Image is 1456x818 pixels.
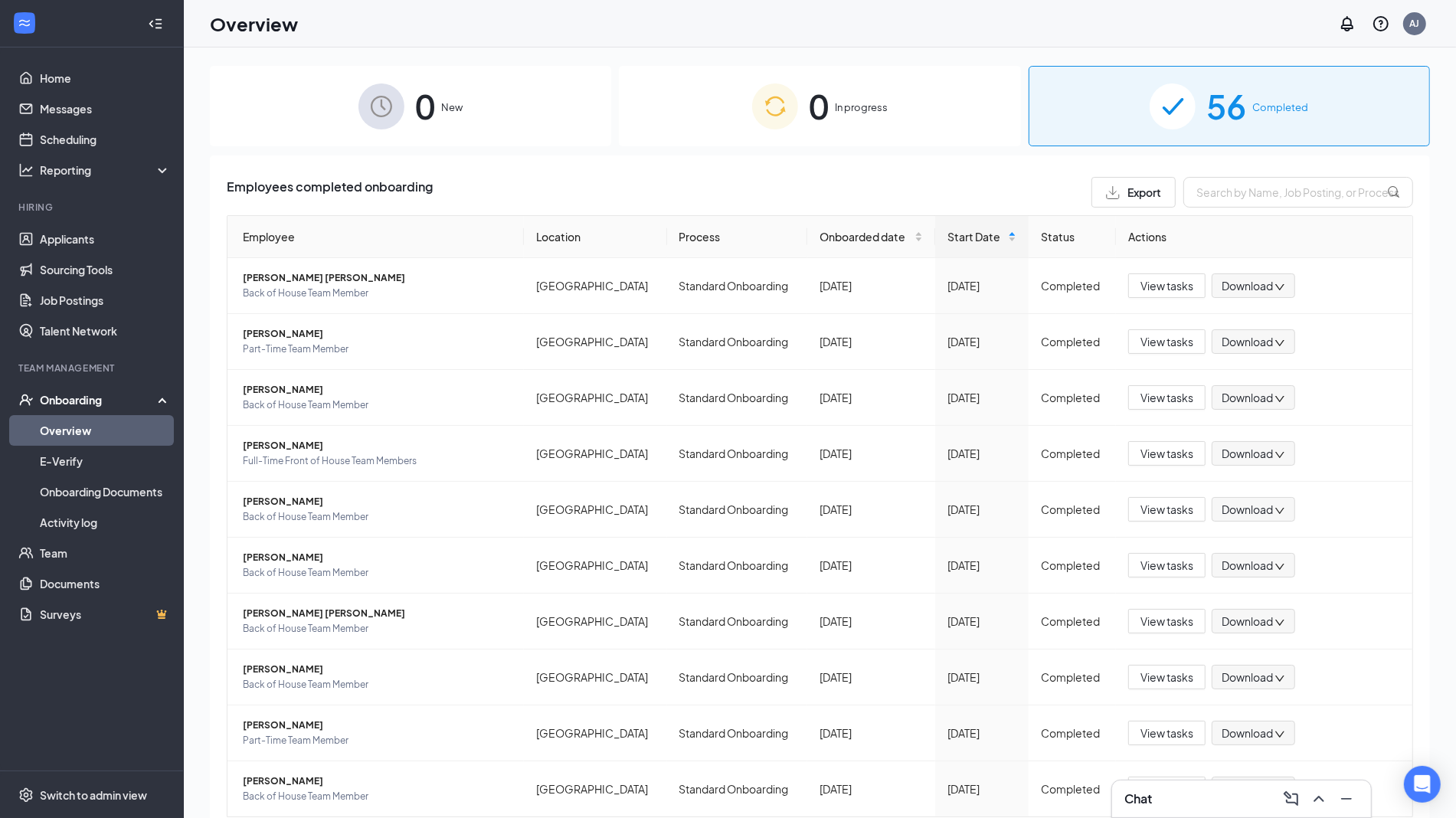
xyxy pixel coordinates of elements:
[1222,558,1273,574] span: Download
[524,426,667,482] td: [GEOGRAPHIC_DATA]
[1128,665,1206,689] button: View tasks
[227,216,524,258] th: Employee
[243,326,512,342] span: [PERSON_NAME]
[667,216,808,258] th: Process
[243,606,512,621] span: [PERSON_NAME] [PERSON_NAME]
[1128,553,1206,578] button: View tasks
[441,100,463,115] span: New
[40,124,171,155] a: Scheduling
[1140,725,1193,741] span: View tasks
[243,494,512,509] span: [PERSON_NAME]
[1041,277,1104,294] div: Completed
[1140,389,1193,406] span: View tasks
[667,761,808,816] td: Standard Onboarding
[1140,669,1193,685] span: View tasks
[1140,277,1193,294] span: View tasks
[667,649,808,705] td: Standard Onboarding
[1222,278,1273,294] span: Download
[524,538,667,594] td: [GEOGRAPHIC_DATA]
[40,93,171,124] a: Messages
[40,254,171,285] a: Sourcing Tools
[1310,790,1328,808] svg: ChevronUp
[243,718,512,733] span: [PERSON_NAME]
[524,761,667,816] td: [GEOGRAPHIC_DATA]
[947,501,1016,518] div: [DATE]
[40,162,172,178] div: Reporting
[947,780,1016,797] div: [DATE]
[1274,394,1285,404] span: down
[524,649,667,705] td: [GEOGRAPHIC_DATA]
[1029,216,1116,258] th: Status
[415,80,435,133] span: 0
[524,482,667,538] td: [GEOGRAPHIC_DATA]
[667,258,808,314] td: Standard Onboarding
[524,370,667,426] td: [GEOGRAPHIC_DATA]
[1274,561,1285,572] span: down
[1274,506,1285,516] span: down
[809,80,829,133] span: 0
[18,201,168,214] div: Hiring
[524,258,667,314] td: [GEOGRAPHIC_DATA]
[820,557,923,574] div: [DATE]
[1274,673,1285,684] span: down
[947,277,1016,294] div: [DATE]
[947,333,1016,350] div: [DATE]
[820,277,923,294] div: [DATE]
[243,621,512,636] span: Back of House Team Member
[1274,729,1285,740] span: down
[40,599,171,630] a: SurveysCrown
[1222,613,1273,630] span: Download
[40,507,171,538] a: Activity log
[1222,725,1273,741] span: Download
[40,787,147,803] div: Switch to admin view
[1041,613,1104,630] div: Completed
[1279,787,1304,811] button: ComposeMessage
[17,15,32,31] svg: WorkstreamLogo
[1274,282,1285,293] span: down
[40,63,171,93] a: Home
[1041,669,1104,685] div: Completed
[1128,721,1206,745] button: View tasks
[1222,334,1273,350] span: Download
[667,314,808,370] td: Standard Onboarding
[1128,385,1206,410] button: View tasks
[1274,450,1285,460] span: down
[1140,557,1193,574] span: View tasks
[243,509,512,525] span: Back of House Team Member
[947,613,1016,630] div: [DATE]
[1128,497,1206,522] button: View tasks
[947,557,1016,574] div: [DATE]
[947,725,1016,741] div: [DATE]
[148,16,163,31] svg: Collapse
[18,392,34,407] svg: UserCheck
[1140,501,1193,518] span: View tasks
[40,476,171,507] a: Onboarding Documents
[210,11,298,37] h1: Overview
[667,538,808,594] td: Standard Onboarding
[40,415,171,446] a: Overview
[40,224,171,254] a: Applicants
[1041,557,1104,574] div: Completed
[820,780,923,797] div: [DATE]
[243,398,512,413] span: Back of House Team Member
[1410,17,1420,30] div: AJ
[667,594,808,649] td: Standard Onboarding
[243,382,512,398] span: [PERSON_NAME]
[40,392,158,407] div: Onboarding
[820,501,923,518] div: [DATE]
[40,316,171,346] a: Talent Network
[524,314,667,370] td: [GEOGRAPHIC_DATA]
[243,677,512,692] span: Back of House Team Member
[820,725,923,741] div: [DATE]
[1041,333,1104,350] div: Completed
[1222,502,1273,518] span: Download
[1222,390,1273,406] span: Download
[243,342,512,357] span: Part-Time Team Member
[243,550,512,565] span: [PERSON_NAME]
[1337,790,1356,808] svg: Minimize
[40,568,171,599] a: Documents
[1183,177,1413,208] input: Search by Name, Job Posting, or Process
[40,446,171,476] a: E-Verify
[820,228,911,245] span: Onboarded date
[243,565,512,581] span: Back of House Team Member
